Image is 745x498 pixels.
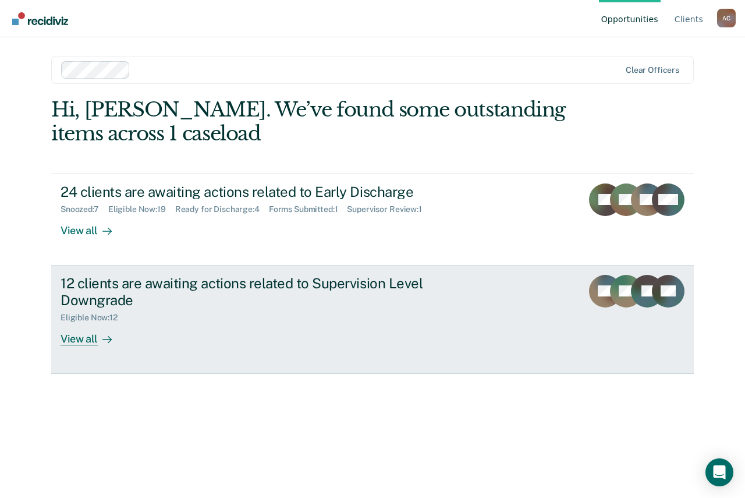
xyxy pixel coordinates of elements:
[626,65,679,75] div: Clear officers
[269,204,347,214] div: Forms Submitted : 1
[347,204,431,214] div: Supervisor Review : 1
[51,266,694,374] a: 12 clients are awaiting actions related to Supervision Level DowngradeEligible Now:12View all
[61,275,469,309] div: 12 clients are awaiting actions related to Supervision Level Downgrade
[61,323,126,345] div: View all
[51,98,565,146] div: Hi, [PERSON_NAME]. We’ve found some outstanding items across 1 caseload
[61,214,126,237] div: View all
[61,183,469,200] div: 24 clients are awaiting actions related to Early Discharge
[175,204,269,214] div: Ready for Discharge : 4
[61,204,108,214] div: Snoozed : 7
[108,204,175,214] div: Eligible Now : 19
[51,174,694,266] a: 24 clients are awaiting actions related to Early DischargeSnoozed:7Eligible Now:19Ready for Disch...
[717,9,736,27] button: Profile dropdown button
[717,9,736,27] div: A C
[61,313,127,323] div: Eligible Now : 12
[705,458,733,486] div: Open Intercom Messenger
[12,12,68,25] img: Recidiviz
